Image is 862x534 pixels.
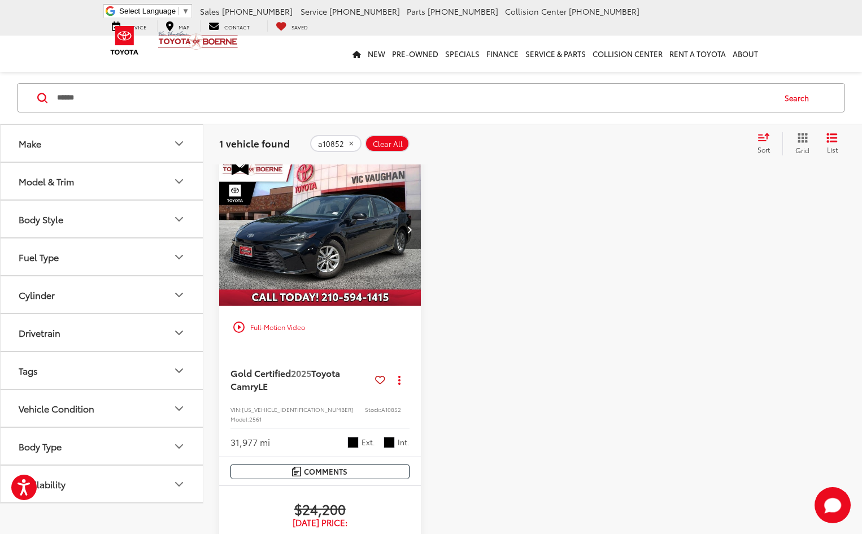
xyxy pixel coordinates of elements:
div: 2025 Toyota Camry LE 0 [219,154,422,305]
img: Toyota [103,22,146,59]
div: Cylinder [19,289,55,300]
button: Next image [398,210,421,249]
a: About [729,36,761,72]
a: Service [103,20,155,32]
div: Cylinder [172,288,186,301]
button: Fuel TypeFuel Type [1,238,204,275]
div: Make [172,136,186,150]
div: Body Type [19,441,62,451]
div: Drivetrain [172,325,186,339]
span: Stock: [365,405,381,414]
span: [PHONE_NUMBER] [222,6,293,17]
span: Toyota Camry [230,366,340,392]
div: Model & Trim [19,176,74,186]
img: 2025 Toyota Camry LE [219,154,422,306]
span: [PHONE_NUMBER] [329,6,400,17]
button: DrivetrainDrivetrain [1,314,204,351]
img: Comments [292,467,301,476]
button: Model & TrimModel & Trim [1,163,204,199]
div: Make [19,138,41,149]
span: Sales [200,6,220,17]
a: Rent a Toyota [666,36,729,72]
div: Fuel Type [19,251,59,262]
button: List View [818,132,846,155]
div: Tags [172,363,186,377]
a: Pre-Owned [389,36,442,72]
span: Int. [398,437,410,448]
button: Toggle Chat Window [815,487,851,523]
div: 31,977 mi [230,436,270,449]
button: Comments [230,464,410,479]
span: a10852 [318,139,344,148]
span: Grid [795,145,809,155]
span: Sort [757,145,770,154]
span: Model: [230,415,249,423]
span: Saved [291,23,308,31]
div: Model & Trim [172,174,186,188]
a: Contact [200,20,258,32]
a: Map [157,20,198,32]
span: 2561 [249,415,262,423]
a: Specials [442,36,483,72]
div: Availability [19,479,66,489]
button: MakeMake [1,125,204,162]
button: Body StyleBody Style [1,201,204,237]
button: Select sort value [752,132,782,155]
button: TagsTags [1,352,204,389]
div: Body Style [19,214,63,224]
button: AvailabilityAvailability [1,466,204,502]
div: Fuel Type [172,250,186,263]
button: Vehicle ConditionVehicle Condition [1,390,204,427]
button: Body TypeBody Type [1,428,204,464]
span: Midnight Black [347,437,359,448]
span: VIN: [230,405,242,414]
span: Black [384,437,395,448]
button: remove a10852 [310,135,362,152]
span: [PHONE_NUMBER] [569,6,639,17]
svg: Start Chat [815,487,851,523]
span: List [826,145,838,154]
span: LE [258,379,268,392]
div: Tags [19,365,38,376]
button: Grid View [782,132,818,155]
span: Collision Center [505,6,567,17]
span: Clear All [373,139,403,148]
a: Home [349,36,364,72]
img: Vic Vaughan Toyota of Boerne [158,31,238,50]
button: Clear All [365,135,410,152]
a: Gold Certified2025Toyota CamryLE [230,367,371,392]
a: Select Language​ [119,7,189,15]
span: [PHONE_NUMBER] [428,6,498,17]
div: Body Type [172,439,186,453]
span: ▼ [182,7,189,15]
a: New [364,36,389,72]
div: Body Style [172,212,186,225]
span: ​ [179,7,179,15]
span: Special [232,154,249,175]
button: CylinderCylinder [1,276,204,313]
div: Vehicle Condition [19,403,94,414]
button: Search [774,84,825,112]
div: Vehicle Condition [172,401,186,415]
div: Availability [172,477,186,490]
a: Service & Parts: Opens in a new tab [522,36,589,72]
button: Actions [390,370,410,389]
span: Ext. [362,437,375,448]
span: A10852 [381,405,401,414]
span: Comments [304,466,347,477]
span: Service [301,6,327,17]
div: Drivetrain [19,327,60,338]
span: [US_VEHICLE_IDENTIFICATION_NUMBER] [242,405,354,414]
span: 1 vehicle found [219,136,290,150]
a: Collision Center [589,36,666,72]
span: Gold Certified [230,366,291,379]
input: Search by Make, Model, or Keyword [56,84,774,111]
span: [DATE] Price: [230,517,410,528]
span: dropdown dots [398,375,400,384]
span: Select Language [119,7,176,15]
a: 2025 Toyota Camry LE2025 Toyota Camry LE2025 Toyota Camry LE2025 Toyota Camry LE [219,154,422,305]
span: 2025 [291,366,311,379]
span: Parts [407,6,425,17]
a: Finance [483,36,522,72]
